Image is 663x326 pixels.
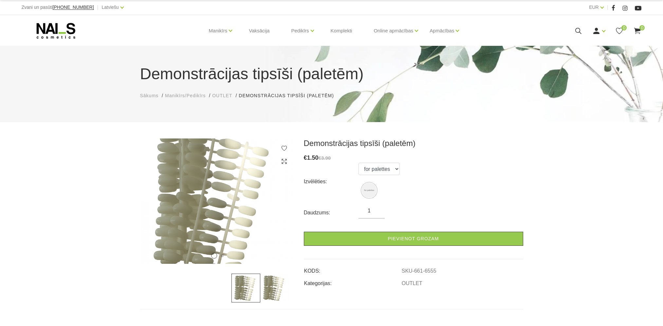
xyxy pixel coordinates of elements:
a: Apmācības [430,18,454,44]
li: Demonstrācijas tipsīši (paletēm) [239,92,340,99]
img: ... [260,274,289,302]
h1: Demonstrācijas tipsīši (paletēm) [140,62,523,86]
a: Manikīrs/Pedikīrs [165,92,206,99]
button: 2 of 2 [221,254,224,257]
h3: Demonstrācijas tipsīši (paletēm) [304,138,523,148]
a: Sākums [140,92,159,99]
a: Komplekti [325,15,358,46]
a: SKU-661-6555 [402,268,436,274]
a: EUR [589,3,599,11]
td: KODS: [304,263,401,275]
span: 1.50 [307,154,319,161]
img: Demonstrācijas tipsīši (paletēm) [362,183,377,198]
img: ... [140,138,294,264]
a: OUTLET [212,92,232,99]
span: Manikīrs/Pedikīrs [165,93,206,98]
span: 0 [639,25,645,30]
a: Vaksācija [244,15,275,46]
img: ... [231,274,260,302]
td: Kategorijas: [304,275,401,287]
span: | [607,3,608,11]
a: Latviešu [102,3,119,11]
a: 0 [633,27,641,35]
div: Daudzums: [304,208,359,218]
a: Online apmācības [374,18,413,44]
button: 1 of 2 [211,253,217,259]
span: Sākums [140,93,159,98]
div: Zvani un pasūti [22,3,94,11]
div: Izvēlēties: [304,176,359,187]
a: Manikīrs [209,18,228,44]
a: [PHONE_NUMBER] [53,5,94,10]
span: | [97,3,99,11]
a: 0 [615,27,623,35]
a: OUTLET [402,281,422,286]
span: € [304,154,307,161]
span: OUTLET [212,93,232,98]
a: Pievienot grozam [304,232,523,246]
s: €3.90 [319,155,331,161]
span: 0 [621,25,627,30]
a: Pedikīrs [291,18,309,44]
